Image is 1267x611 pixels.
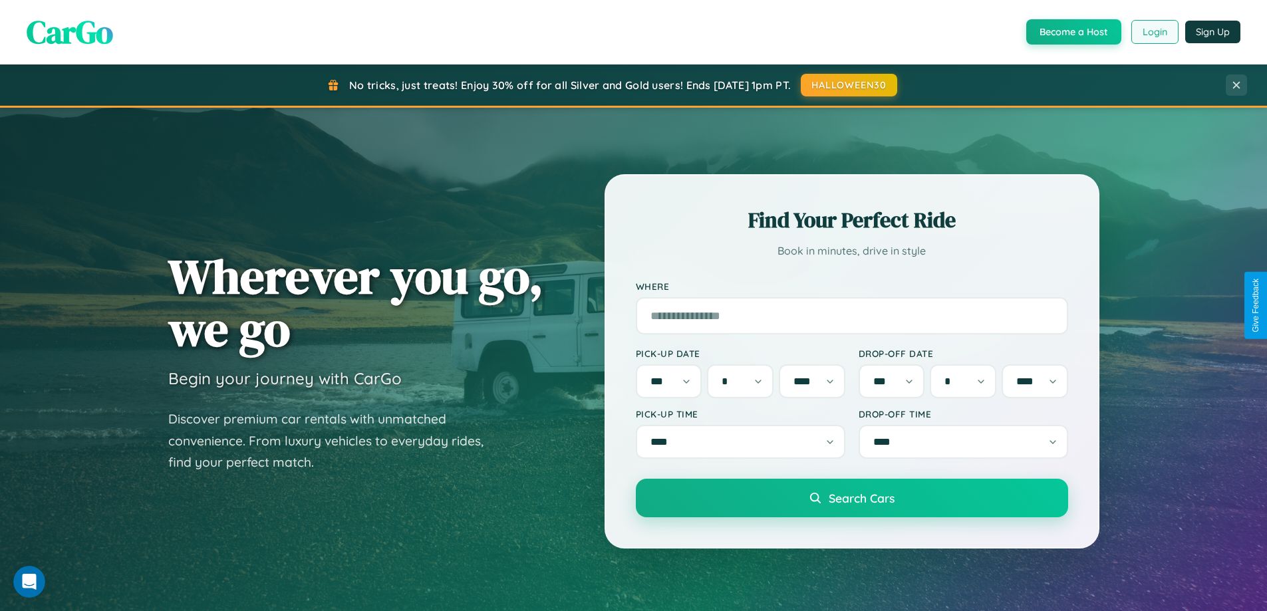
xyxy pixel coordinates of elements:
[859,408,1068,420] label: Drop-off Time
[636,241,1068,261] p: Book in minutes, drive in style
[859,348,1068,359] label: Drop-off Date
[349,78,791,92] span: No tricks, just treats! Enjoy 30% off for all Silver and Gold users! Ends [DATE] 1pm PT.
[168,368,402,388] h3: Begin your journey with CarGo
[636,479,1068,517] button: Search Cars
[1251,279,1260,332] div: Give Feedback
[1185,21,1240,43] button: Sign Up
[636,408,845,420] label: Pick-up Time
[636,348,845,359] label: Pick-up Date
[13,566,45,598] iframe: Intercom live chat
[1026,19,1121,45] button: Become a Host
[27,10,113,54] span: CarGo
[168,250,543,355] h1: Wherever you go, we go
[1131,20,1179,44] button: Login
[801,74,897,96] button: HALLOWEEN30
[636,281,1068,292] label: Where
[168,408,501,473] p: Discover premium car rentals with unmatched convenience. From luxury vehicles to everyday rides, ...
[636,205,1068,235] h2: Find Your Perfect Ride
[829,491,895,505] span: Search Cars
